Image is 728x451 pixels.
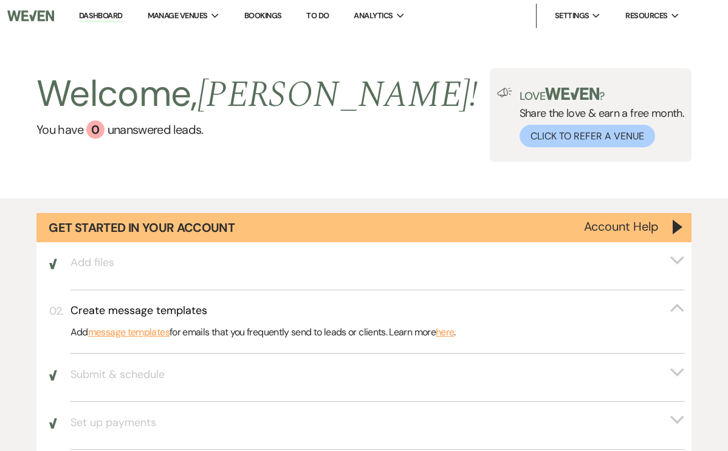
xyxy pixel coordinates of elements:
[70,255,114,270] h3: Add files
[497,88,512,97] img: loud-speaker-illustration.svg
[512,88,685,147] div: Share the love & earn a free month.
[79,10,123,22] a: Dashboard
[70,324,685,340] p: Add for emails that you frequently send to leads or clients. Learn more .
[197,67,478,123] span: [PERSON_NAME] !
[555,10,589,22] span: Settings
[584,220,659,232] button: Account Help
[49,219,235,236] h1: Get Started in Your Account
[520,88,685,102] p: Love ?
[86,121,105,139] div: 0
[625,10,667,22] span: Resources
[148,10,208,22] span: Manage Venues
[545,88,599,100] img: weven-logo-green.svg
[436,324,454,340] a: here
[306,10,329,21] a: To Do
[520,125,655,147] button: Click to Refer a Venue
[70,303,685,318] button: Create message templates
[88,324,170,340] a: message templates
[70,415,685,430] button: Set up payments
[36,121,478,139] a: You have 0 unanswered leads.
[70,367,685,382] button: Submit & schedule
[244,10,282,21] a: Bookings
[70,303,207,318] h3: Create message templates
[36,68,478,121] h2: Welcome,
[70,255,685,270] button: Add files
[70,367,165,382] h3: Submit & schedule
[7,3,54,29] img: Weven Logo
[70,415,156,430] h3: Set up payments
[354,10,393,22] span: Analytics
